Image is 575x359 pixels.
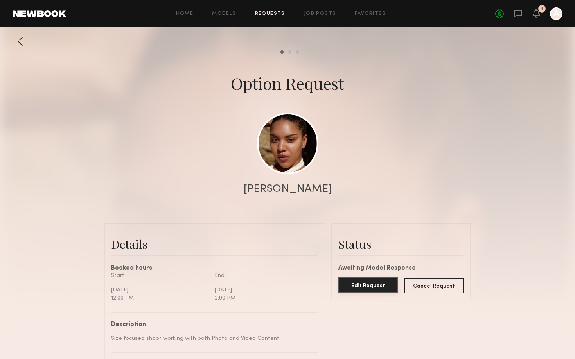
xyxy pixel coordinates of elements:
[111,236,318,252] div: Details
[111,265,318,271] div: Booked hours
[355,11,386,16] a: Favorites
[338,265,464,271] div: Awaiting Model Response
[244,184,332,195] div: [PERSON_NAME]
[111,294,209,302] div: 12:00 PM
[231,72,344,94] div: Option Request
[255,11,285,16] a: Requests
[176,11,194,16] a: Home
[304,11,336,16] a: Job Posts
[550,7,562,20] a: A
[212,11,236,16] a: Models
[215,271,313,280] div: End:
[541,7,543,11] div: 1
[404,278,464,293] button: Cancel Request
[111,322,313,328] div: Description
[111,271,209,280] div: Start:
[215,286,313,294] div: [DATE]
[338,236,464,252] div: Status
[215,294,313,302] div: 2:00 PM
[111,334,313,343] div: Size focused shoot working with both Photo and Video Content.
[111,286,209,294] div: [DATE]
[338,277,398,293] button: Edit Request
